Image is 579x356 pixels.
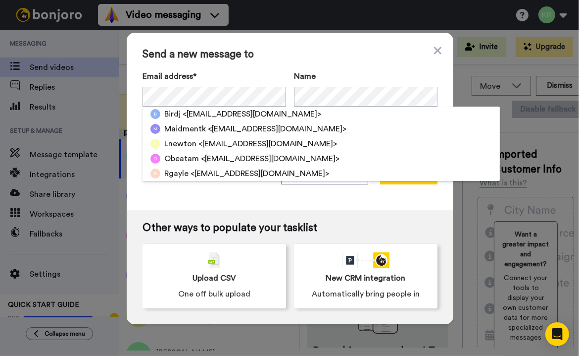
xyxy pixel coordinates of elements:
[150,109,160,119] img: b.png
[193,272,236,284] span: Upload CSV
[164,153,199,165] span: Obeatam
[150,154,160,164] img: o.png
[198,138,337,150] span: <[EMAIL_ADDRESS][DOMAIN_NAME]>
[150,169,160,178] img: r.png
[191,168,329,179] span: <[EMAIL_ADDRESS][DOMAIN_NAME]>
[294,70,316,82] span: Name
[164,108,181,120] span: Birdj
[150,124,160,134] img: m.png
[164,168,189,179] span: Rgayle
[164,138,196,150] span: Lnewton
[312,288,420,300] span: Automatically bring people in
[326,272,406,284] span: New CRM integration
[342,252,389,268] div: animation
[143,49,437,60] span: Send a new message to
[178,288,250,300] span: One off bulk upload
[183,108,321,120] span: <[EMAIL_ADDRESS][DOMAIN_NAME]>
[545,322,569,346] div: Open Intercom Messenger
[150,139,160,149] img: l.png
[143,222,437,234] span: Other ways to populate your tasklist
[201,153,339,165] span: <[EMAIL_ADDRESS][DOMAIN_NAME]>
[208,252,220,268] img: csv-grey.png
[208,123,346,135] span: <[EMAIL_ADDRESS][DOMAIN_NAME]>
[164,123,206,135] span: Maidmentk
[143,70,286,82] label: Email address*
